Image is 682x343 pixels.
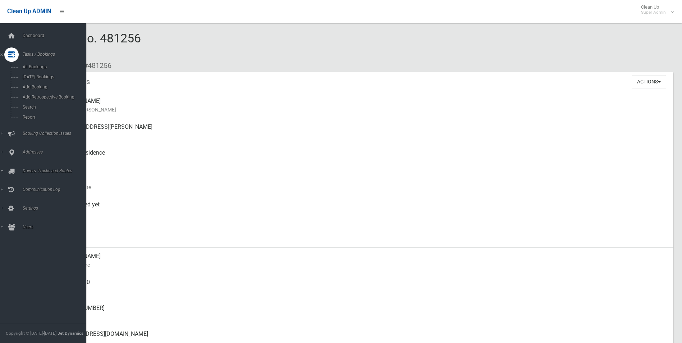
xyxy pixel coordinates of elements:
[20,187,92,192] span: Communication Log
[20,84,86,90] span: Add Booking
[58,183,668,192] small: Collection Date
[58,261,668,269] small: Contact Name
[58,118,668,144] div: [STREET_ADDRESS][PERSON_NAME]
[58,248,668,274] div: [PERSON_NAME]
[632,75,666,88] button: Actions
[7,8,51,15] span: Clean Up ADMIN
[20,168,92,173] span: Drivers, Trucks and Routes
[58,157,668,166] small: Pickup Point
[58,299,668,325] div: [PHONE_NUMBER]
[58,235,668,243] small: Zone
[58,209,668,218] small: Collected At
[20,64,86,69] span: All Bookings
[58,274,668,299] div: 0480270470
[20,52,92,57] span: Tasks / Bookings
[20,74,86,79] span: [DATE] Bookings
[78,59,111,72] li: #481256
[58,105,668,114] small: Name of [PERSON_NAME]
[641,10,666,15] small: Super Admin
[20,224,92,229] span: Users
[58,287,668,295] small: Mobile
[20,115,86,120] span: Report
[32,31,141,59] span: Booking No. 481256
[20,131,92,136] span: Booking Collection Issues
[58,331,83,336] strong: Jet Dynamics
[20,150,92,155] span: Addresses
[58,222,668,248] div: [DATE]
[58,144,668,170] div: Front of Residence
[20,33,92,38] span: Dashboard
[20,206,92,211] span: Settings
[58,131,668,140] small: Address
[58,92,668,118] div: [PERSON_NAME]
[58,170,668,196] div: [DATE]
[20,105,86,110] span: Search
[58,312,668,321] small: Landline
[20,95,86,100] span: Add Retrospective Booking
[637,4,673,15] span: Clean Up
[6,331,56,336] span: Copyright © [DATE]-[DATE]
[58,196,668,222] div: Not collected yet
